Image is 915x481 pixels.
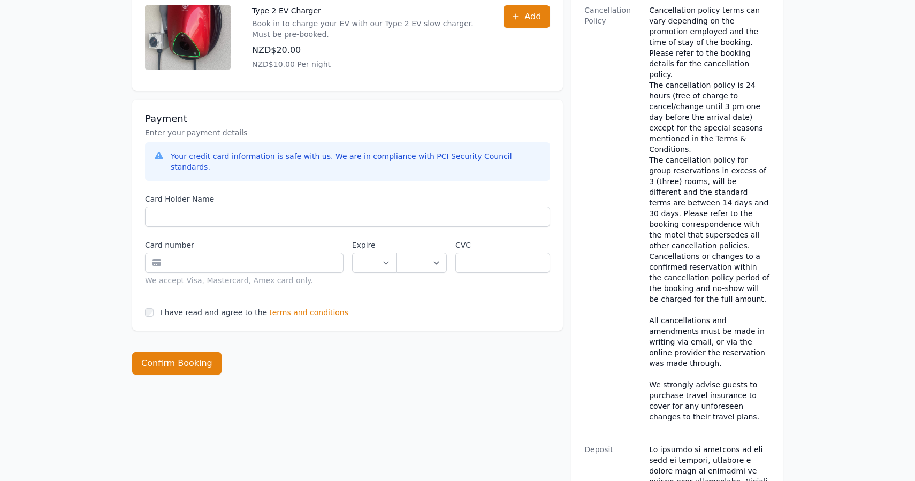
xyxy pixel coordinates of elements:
[132,352,222,375] button: Confirm Booking
[160,308,267,317] label: I have read and agree to the
[649,5,770,422] div: Cancellation policy terms can vary depending on the promotion employed and the time of stay of th...
[145,112,550,125] h3: Payment
[145,127,550,138] p: Enter your payment details
[396,240,447,250] label: .
[252,5,482,16] p: Type 2 EV Charger
[584,5,640,422] dt: Cancellation Policy
[145,275,344,286] div: We accept Visa, Mastercard, Amex card only.
[252,59,482,70] p: NZD$10.00 Per night
[524,10,541,23] span: Add
[269,307,348,318] span: terms and conditions
[504,5,550,28] button: Add
[145,194,550,204] label: Card Holder Name
[145,5,231,70] img: Type 2 EV Charger
[145,240,344,250] label: Card number
[455,240,550,250] label: CVC
[252,18,482,40] p: Book in to charge your EV with our Type 2 EV slow charger. Must be pre-booked.
[352,240,396,250] label: Expire
[171,151,542,172] div: Your credit card information is safe with us. We are in compliance with PCI Security Council stan...
[252,44,482,57] p: NZD$20.00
